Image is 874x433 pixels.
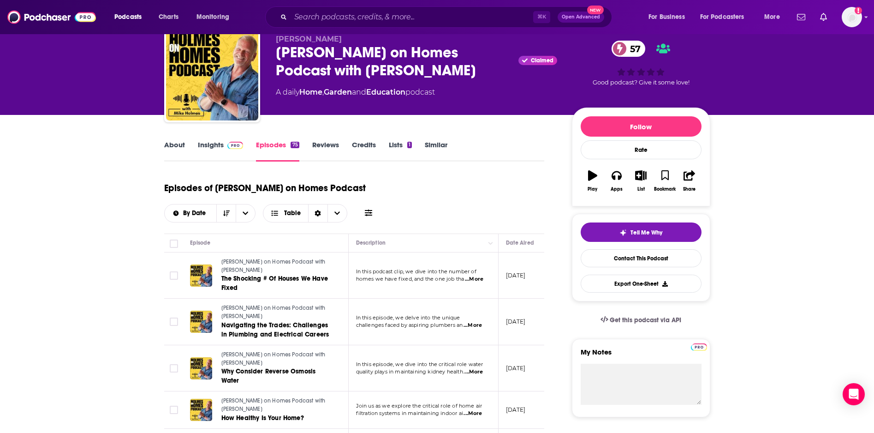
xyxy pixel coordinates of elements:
[227,142,244,149] img: Podchaser Pro
[588,186,597,192] div: Play
[190,237,211,248] div: Episode
[164,140,185,162] a: About
[533,11,550,23] span: ⌘ K
[464,410,482,417] span: ...More
[221,259,326,273] span: [PERSON_NAME] on Homes Podcast with [PERSON_NAME]
[221,275,328,292] span: The Shocking # Of Houses We Have Fixed
[356,276,464,282] span: homes we have fixed, and the one job tha
[324,88,352,96] a: Garden
[356,237,386,248] div: Description
[581,275,702,293] button: Export One-Sheet
[356,268,476,275] span: In this podcast clip, we dive into the number of
[619,229,627,236] img: tell me why sparkle
[485,238,496,249] button: Column Actions
[464,368,483,376] span: ...More
[581,164,605,198] button: Play
[843,383,865,405] div: Open Intercom Messenger
[464,322,482,329] span: ...More
[108,10,154,24] button: open menu
[221,414,304,422] span: How Healthy Is Your Home?
[284,210,301,216] span: Table
[291,10,533,24] input: Search podcasts, credits, & more...
[758,10,791,24] button: open menu
[700,11,744,24] span: For Podcasters
[153,10,184,24] a: Charts
[842,7,862,27] span: Logged in as billthrelkeld
[593,79,690,86] span: Good podcast? Give it some love!
[170,271,178,280] span: Toggle select row
[170,364,178,373] span: Toggle select row
[221,367,332,385] a: Why Consider Reverse Osmosis Water
[356,322,463,328] span: challenges faced by aspiring plumbers an
[7,8,96,26] img: Podchaser - Follow, Share and Rate Podcasts
[855,7,862,14] svg: Add a profile image
[621,41,645,57] span: 57
[506,364,526,372] p: [DATE]
[276,35,342,43] span: [PERSON_NAME]
[198,140,244,162] a: InsightsPodchaser Pro
[308,204,327,222] div: Sort Direction
[164,182,366,194] h1: Episodes of [PERSON_NAME] on Homes Podcast
[263,204,347,223] button: Choose View
[465,276,483,283] span: ...More
[648,11,685,24] span: For Business
[221,351,326,366] span: [PERSON_NAME] on Homes Podcast with [PERSON_NAME]
[221,321,332,339] a: Navigating the Trades: Challenges in Plumbing and Electrical Careers
[691,342,707,351] a: Pro website
[654,186,676,192] div: Bookmark
[842,7,862,27] img: User Profile
[630,229,662,236] span: Tell Me Why
[612,41,645,57] a: 57
[562,15,600,19] span: Open Advanced
[558,12,604,23] button: Open AdvancedNew
[572,35,710,92] div: 57Good podcast? Give it some love!
[114,11,142,24] span: Podcasts
[221,367,316,385] span: Why Consider Reverse Osmosis Water
[593,309,689,331] a: Get this podcast via API
[506,318,526,325] p: [DATE]
[356,368,464,375] span: quality plays in maintaining kidney health.
[366,88,405,96] a: Education
[196,11,229,24] span: Monitoring
[629,164,653,198] button: List
[221,351,332,367] a: [PERSON_NAME] on Homes Podcast with [PERSON_NAME]
[653,164,677,198] button: Bookmark
[637,186,645,192] div: List
[221,258,332,274] a: [PERSON_NAME] on Homes Podcast with [PERSON_NAME]
[221,397,326,412] span: [PERSON_NAME] on Homes Podcast with [PERSON_NAME]
[276,87,435,98] div: A daily podcast
[691,343,707,351] img: Podchaser Pro
[352,140,376,162] a: Credits
[166,28,258,120] img: Holmes on Homes Podcast with Mike Holmes
[531,58,553,63] span: Claimed
[312,140,339,162] a: Reviews
[170,318,178,326] span: Toggle select row
[425,140,447,162] a: Similar
[322,88,324,96] span: ,
[356,314,460,321] span: In this episode, we delve into the unique
[190,10,241,24] button: open menu
[170,406,178,414] span: Toggle select row
[165,210,217,216] button: open menu
[581,116,702,137] button: Follow
[299,88,322,96] a: Home
[256,140,299,162] a: Episodes75
[274,6,621,28] div: Search podcasts, credits, & more...
[506,271,526,279] p: [DATE]
[581,140,702,159] div: Rate
[605,164,629,198] button: Apps
[816,9,831,25] a: Show notifications dropdown
[642,10,696,24] button: open menu
[581,249,702,267] a: Contact This Podcast
[506,237,534,248] div: Date Aired
[221,414,332,423] a: How Healthy Is Your Home?
[221,304,332,320] a: [PERSON_NAME] on Homes Podcast with [PERSON_NAME]
[221,274,332,293] a: The Shocking # Of Houses We Have Fixed
[581,348,702,364] label: My Notes
[389,140,412,162] a: Lists1
[356,361,483,367] span: In this episode, we dive into the critical role water
[407,142,412,148] div: 1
